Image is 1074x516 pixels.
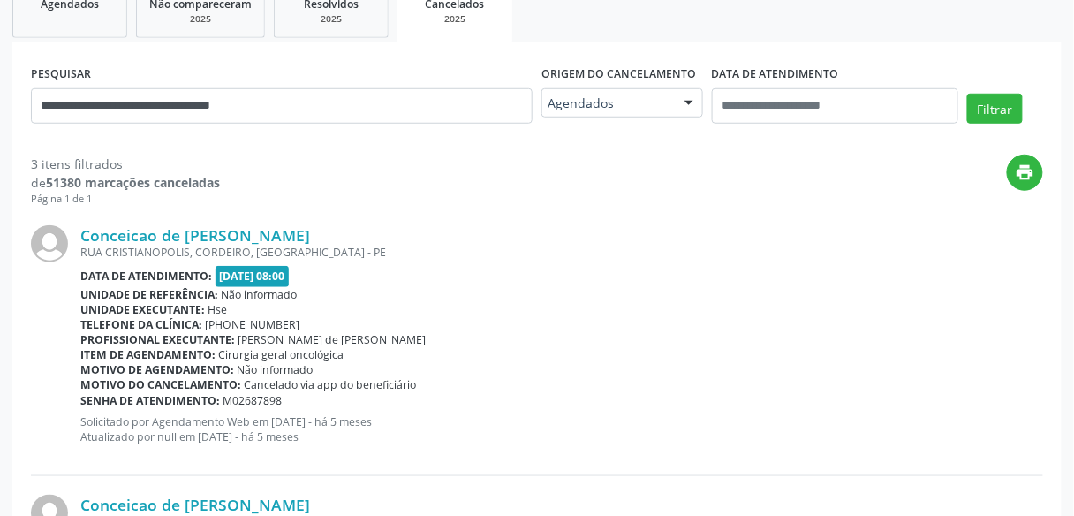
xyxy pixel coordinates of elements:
[31,192,220,207] div: Página 1 de 1
[80,393,220,408] b: Senha de atendimento:
[80,302,205,317] b: Unidade executante:
[219,347,344,362] span: Cirurgia geral oncológica
[80,225,310,245] a: Conceicao de [PERSON_NAME]
[245,377,417,392] span: Cancelado via app do beneficiário
[80,347,216,362] b: Item de agendamento:
[80,332,235,347] b: Profissional executante:
[80,287,218,302] b: Unidade de referência:
[80,377,241,392] b: Motivo do cancelamento:
[80,269,212,284] b: Data de atendimento:
[967,94,1023,124] button: Filtrar
[31,225,68,262] img: img
[410,12,500,26] div: 2025
[206,317,300,332] span: [PHONE_NUMBER]
[222,287,298,302] span: Não informado
[31,61,91,88] label: PESQUISAR
[80,495,310,514] a: Conceicao de [PERSON_NAME]
[80,245,1043,260] div: RUA CRISTIANOPOLIS, CORDEIRO, [GEOGRAPHIC_DATA] - PE
[238,332,427,347] span: [PERSON_NAME] de [PERSON_NAME]
[208,302,228,317] span: Hse
[1007,155,1043,191] button: print
[80,414,1043,444] p: Solicitado por Agendamento Web em [DATE] - há 5 meses Atualizado por null em [DATE] - há 5 meses
[216,266,290,286] span: [DATE] 08:00
[46,174,220,191] strong: 51380 marcações canceladas
[548,95,667,112] span: Agendados
[223,393,283,408] span: M02687898
[287,12,375,26] div: 2025
[80,317,202,332] b: Telefone da clínica:
[541,61,696,88] label: Origem do cancelamento
[31,155,220,173] div: 3 itens filtrados
[238,362,314,377] span: Não informado
[1016,163,1035,182] i: print
[80,362,234,377] b: Motivo de agendamento:
[31,173,220,192] div: de
[149,12,252,26] div: 2025
[712,61,839,88] label: DATA DE ATENDIMENTO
